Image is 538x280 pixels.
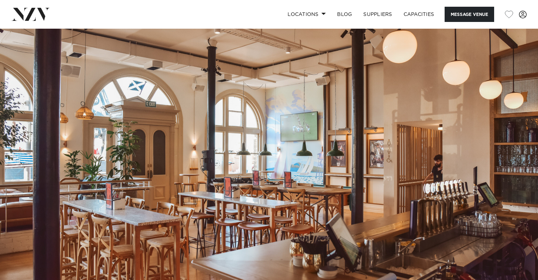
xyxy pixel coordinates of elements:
[11,8,50,21] img: nzv-logo.png
[331,7,358,22] a: BLOG
[445,7,494,22] button: Message Venue
[282,7,331,22] a: Locations
[398,7,440,22] a: Capacities
[358,7,398,22] a: SUPPLIERS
